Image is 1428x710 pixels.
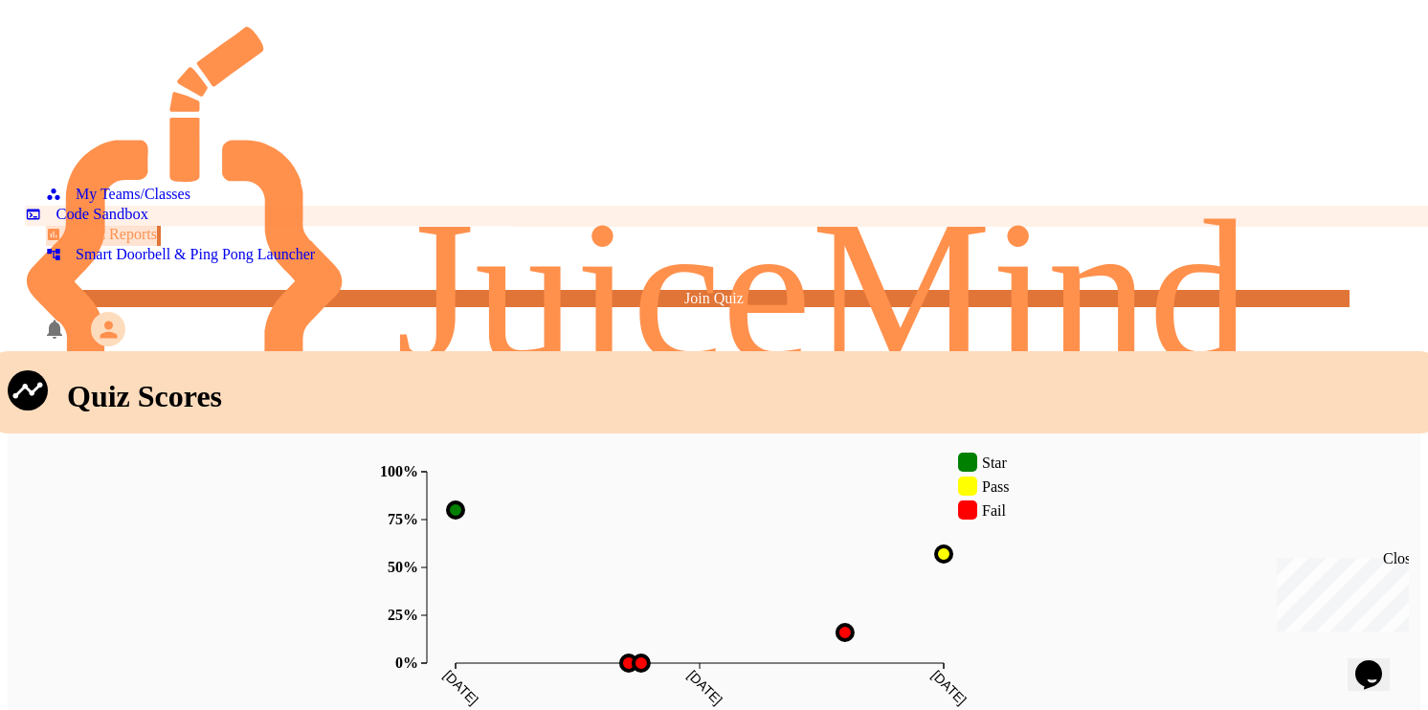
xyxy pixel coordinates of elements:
text: Pass [982,478,1009,495]
text: Fail [982,502,1006,519]
text: Star [982,455,1007,471]
div: My Account [71,307,130,351]
text: 50% [388,559,418,575]
img: logo-orange.svg [27,27,1401,422]
text: [DATE] [684,667,725,707]
div: My Notifications [8,313,71,345]
a: Code Sandbox [25,206,148,227]
text: 75% [388,511,418,527]
a: Smart Doorbell & Ping Pong Launcher [46,246,315,266]
a: Join Quiz [78,290,1350,307]
text: [DATE] [928,667,969,707]
div: Code Sandbox [25,206,148,224]
div: Chat with us now!Close [8,8,132,122]
text: 100% [380,463,418,479]
a: Quiz Reports [46,226,161,246]
a: My Teams/Classes [46,186,190,206]
text: [DATE] [440,667,480,707]
iframe: chat widget [1269,550,1409,632]
div: My Teams/Classes [46,186,190,203]
iframe: chat widget [1348,633,1409,691]
text: 25% [388,607,418,623]
div: Smart Doorbell & Ping Pong Launcher [46,246,315,263]
text: 0% [395,655,418,671]
div: Quiz Reports [46,226,157,243]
